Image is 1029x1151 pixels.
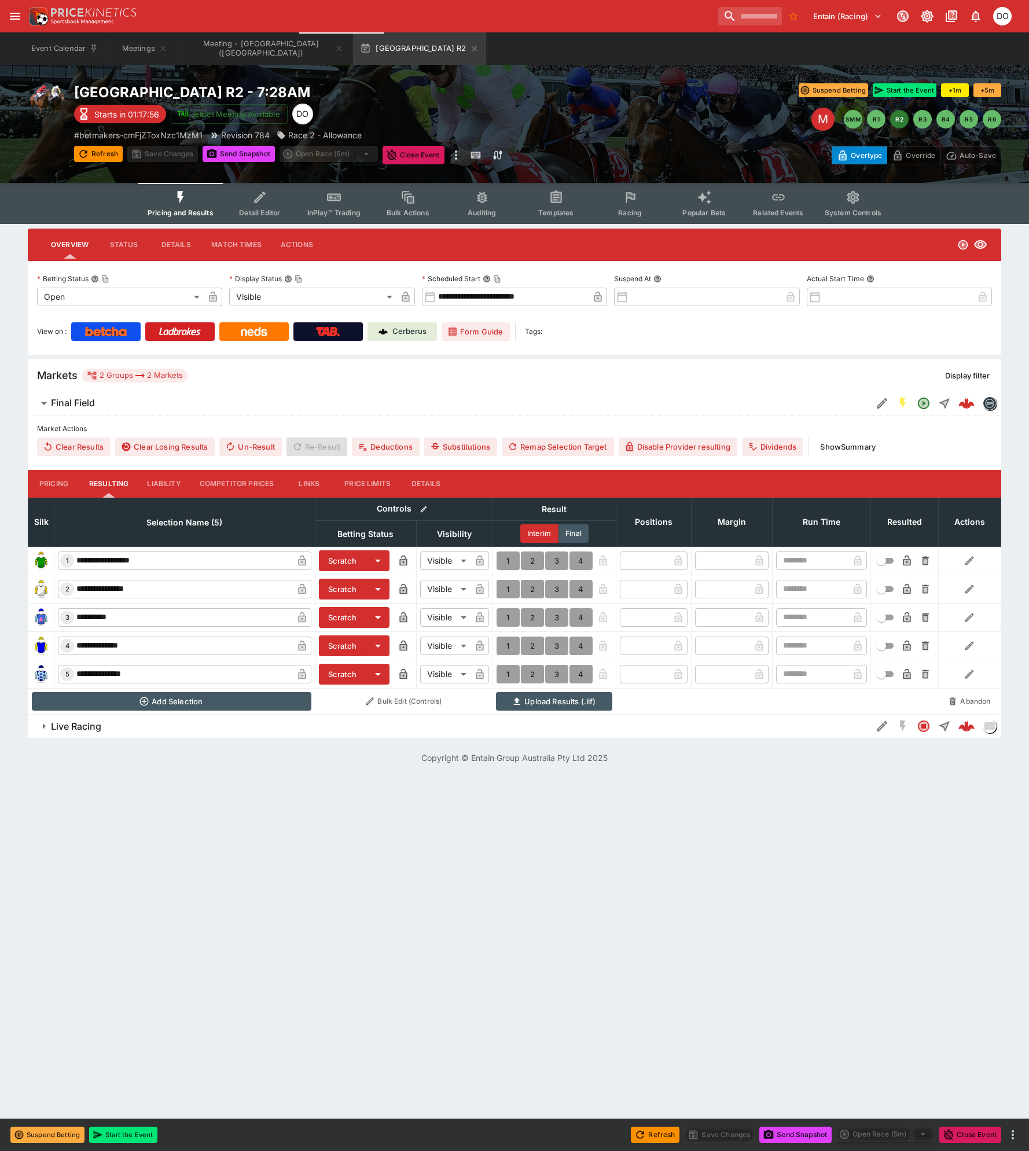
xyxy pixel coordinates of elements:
button: Toggle light/dark mode [917,6,938,27]
img: betmakers [983,397,996,410]
img: PriceKinetics Logo [25,5,49,28]
span: 4 [63,642,72,650]
button: Actual Start Time [866,275,874,283]
a: Cerberus [367,322,437,341]
span: Templates [538,208,574,217]
button: 2 [521,580,544,598]
button: SGM Enabled [892,393,913,414]
button: Overtype [832,146,887,164]
button: Final [558,524,589,543]
button: 1 [497,551,520,570]
button: 4 [569,551,593,570]
button: SMM [844,110,862,128]
img: Neds [241,327,267,336]
button: Clear Losing Results [115,437,215,456]
button: R3 [913,110,932,128]
span: Auditing [468,208,496,217]
button: Open [913,393,934,414]
button: Notifications [965,6,986,27]
button: 4 [569,665,593,683]
h6: Live Racing [51,720,101,733]
button: Suspend At [653,275,661,283]
th: Actions [938,498,1001,546]
div: d3586d71-4f4d-4eb8-b650-ca3bbe7bfd69 [958,395,975,411]
button: Substitutions [424,437,497,456]
img: horse_racing.png [28,83,65,120]
button: 1 [497,637,520,655]
button: 2 [521,551,544,570]
button: Liability [138,470,190,498]
img: runner 5 [32,665,50,683]
img: Ladbrokes [159,327,201,336]
span: System Controls [825,208,881,217]
button: Start the Event [873,83,936,97]
button: more [1006,1128,1020,1142]
div: liveracing [983,719,997,733]
button: 3 [545,608,568,627]
div: Visible [420,551,471,570]
button: Disable Provider resulting [619,437,737,456]
span: InPlay™ Trading [307,208,361,217]
button: 4 [569,637,593,655]
th: Positions [616,498,691,546]
p: Display Status [229,274,282,284]
a: 9eab71b3-bd57-4877-a655-7292dfb7934c [955,715,978,738]
svg: Open [917,396,931,410]
button: R4 [936,110,955,128]
span: 2 [63,585,72,593]
button: Display filter [938,366,997,385]
div: Start From [832,146,1001,164]
button: Abandon [942,692,997,711]
button: R6 [983,110,1001,128]
button: 2 [521,665,544,683]
svg: Open [957,239,969,251]
a: d3586d71-4f4d-4eb8-b650-ca3bbe7bfd69 [955,392,978,415]
div: Open [37,288,204,306]
button: Documentation [941,6,962,27]
p: Auto-Save [960,149,996,161]
span: Betting Status [325,527,406,541]
button: Close Event [383,146,444,164]
button: Start the Event [89,1127,157,1143]
button: 3 [545,551,568,570]
svg: Visible [973,238,987,252]
span: 1 [64,557,71,565]
button: Jetbet Meeting Available [171,104,288,124]
button: Competitor Prices [190,470,284,498]
button: Send Snapshot [759,1127,832,1143]
img: runner 1 [32,551,50,570]
span: 3 [63,613,72,622]
button: Status [98,231,150,259]
button: 2 [521,637,544,655]
button: SGM Disabled [892,716,913,737]
p: Copy To Clipboard [74,129,203,141]
label: Tags: [525,322,542,341]
button: Daniel Olerenshaw [990,3,1015,29]
img: runner 3 [32,608,50,627]
p: Scheduled Start [422,274,480,284]
button: more [449,146,463,164]
button: Close Event [939,1127,1001,1143]
img: liveracing [983,720,996,733]
button: Clear Results [37,437,111,456]
div: betmakers [983,396,997,410]
button: [GEOGRAPHIC_DATA] R2 [353,32,486,65]
button: Scratch [319,635,366,656]
button: Details [150,231,202,259]
img: Betcha [85,327,127,336]
p: Actual Start Time [807,274,864,284]
div: split button [280,146,378,162]
img: Sportsbook Management [51,19,113,24]
svg: Closed [917,719,931,733]
div: 2 Groups 2 Markets [87,369,183,383]
button: Straight [934,393,955,414]
span: Related Events [753,208,803,217]
button: Resulting [80,470,138,498]
button: ShowSummary [813,437,883,456]
button: Select Tenant [806,7,889,25]
div: Visible [420,608,471,627]
span: Pricing and Results [148,208,214,217]
button: R1 [867,110,885,128]
button: Edit Detail [872,716,892,737]
h6: Final Field [51,397,95,409]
